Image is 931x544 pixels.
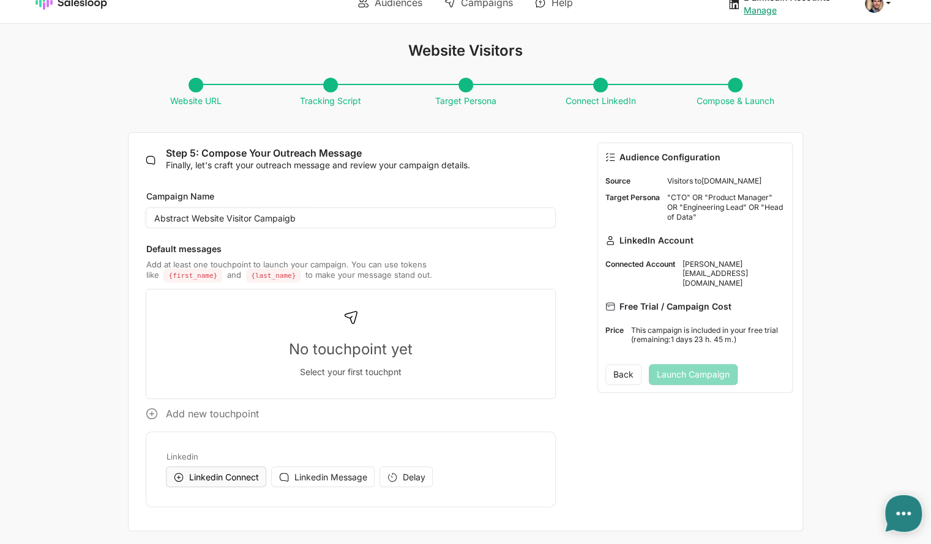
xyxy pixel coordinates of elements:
dd: [PERSON_NAME][EMAIL_ADDRESS][DOMAIN_NAME] [682,259,785,288]
dt: Price [605,326,624,345]
span: Free Trial / Campaign Cost [619,301,731,312]
label: Campaign Name [146,185,555,207]
span: Target Persona [429,78,503,106]
p: Linkedin [166,452,535,462]
dt: Source [605,176,660,186]
span: Linkedin Message [294,472,367,482]
input: e.g., Q1 Product Manager Outreach [146,207,555,228]
span: This campaign is included in your free trial (remaining: 1 days 23 h. 45 m. ) [631,326,778,345]
dt: Target Persona [605,193,660,222]
h2: Step 5: Compose Your Outreach Message [165,147,555,160]
button: Back [605,364,641,385]
span: Audience Configuration [619,152,720,163]
h1: Website Visitors [128,42,802,59]
span: Compose & Launch [690,78,780,106]
code: {first_name} [163,269,222,283]
p: No touchpoint yet [156,340,545,359]
span: LinkedIn Account [619,235,694,246]
span: Connect LinkedIn [559,78,641,106]
dt: Connected Account [605,259,675,288]
p: Select your first touchpnt [156,367,545,378]
p: Add new touchpoint [146,408,555,420]
a: Manage [744,5,777,15]
dd: Visitors to [DOMAIN_NAME] [667,176,785,186]
span: Linkedin Connect [189,472,258,482]
span: Tracking Script [294,78,367,106]
dd: "CTO" OR "Product Manager" OR "Engineering Lead" OR "Head of Data" [667,193,785,222]
button: Linkedin Connect [166,466,266,487]
p: Finally, let's craft your outreach message and review your campaign details. [165,160,555,171]
p: Add at least one touchpoint to launch your campaign. You can use tokens like and to make your mes... [146,259,555,280]
code: {last_name} [246,269,301,283]
button: Delay [380,466,433,487]
span: Delay [402,472,425,482]
button: Linkedin Message [271,466,375,487]
span: Website URL [164,78,228,106]
p: Default messages [146,238,555,257]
